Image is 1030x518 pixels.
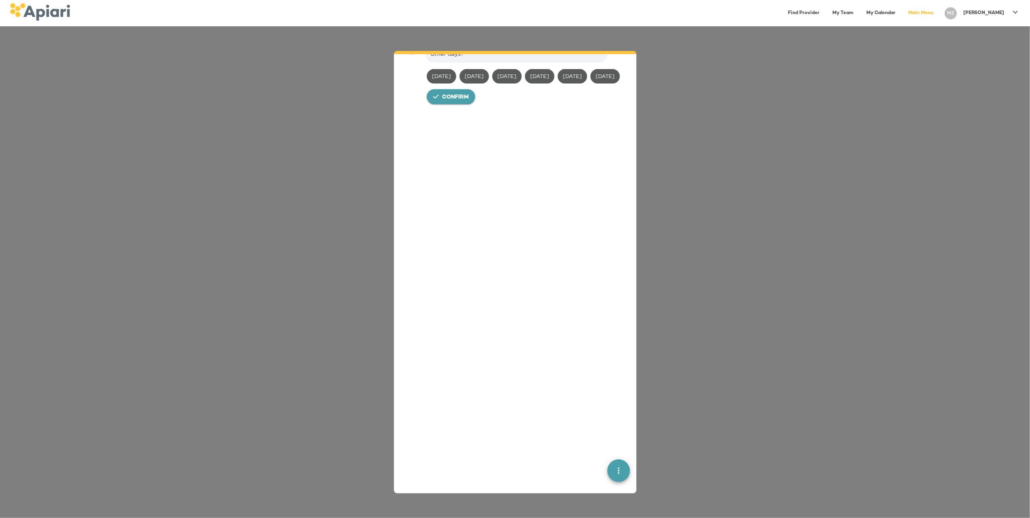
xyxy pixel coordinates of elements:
[783,5,824,21] a: Find Provider
[427,89,475,105] button: Confirm
[493,72,521,80] span: [DATE]
[525,69,554,84] div: [DATE]
[591,72,619,80] span: [DATE]
[10,3,70,21] img: logo
[459,69,489,84] div: [DATE]
[427,69,456,84] div: [DATE]
[460,72,489,80] span: [DATE]
[558,72,587,80] span: [DATE]
[945,7,957,19] div: MZ
[828,5,858,21] a: My Team
[963,10,1004,17] p: [PERSON_NAME]
[492,69,522,84] div: [DATE]
[590,69,620,84] div: [DATE]
[442,93,469,103] span: Confirm
[525,72,554,80] span: [DATE]
[427,72,456,80] span: [DATE]
[904,5,938,21] a: Main Menu
[558,69,587,84] div: [DATE]
[607,459,630,482] button: quick menu
[861,5,900,21] a: My Calendar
